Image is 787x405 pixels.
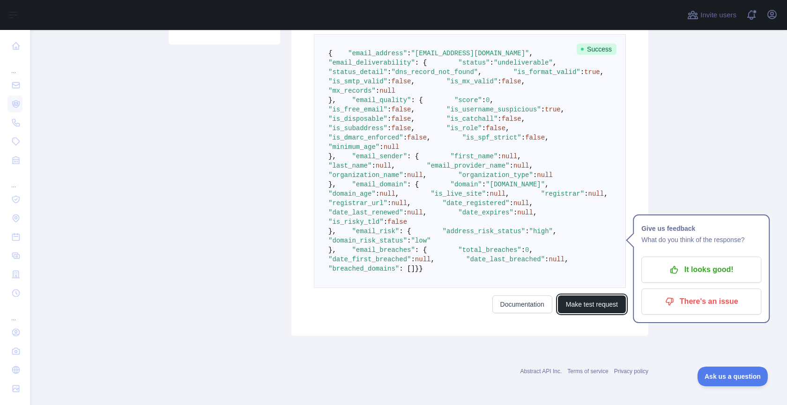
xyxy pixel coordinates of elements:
span: }, [328,96,336,104]
span: "is_dmarc_enforced" [328,134,403,141]
span: "date_registered" [443,199,510,207]
span: : [513,209,517,216]
span: "first_name" [450,153,497,160]
span: , [411,115,415,123]
span: : [384,218,387,226]
span: null [513,199,529,207]
span: }, [328,246,336,254]
span: "status_detail" [328,68,387,76]
span: "is_role" [446,125,482,132]
span: null [379,190,395,198]
span: : { [411,96,423,104]
span: null [513,162,529,169]
span: , [478,68,482,76]
span: : [486,190,490,198]
span: "date_expires" [458,209,513,216]
span: : { [415,246,427,254]
span: "is_smtp_valid" [328,78,387,85]
span: , [490,96,494,104]
span: false [391,115,411,123]
span: null [490,190,506,198]
span: : { [399,228,411,235]
span: Invite users [700,10,736,21]
span: "is_live_site" [431,190,486,198]
span: "minimum_age" [328,143,379,151]
span: }, [328,228,336,235]
span: , [604,190,608,198]
span: "mx_records" [328,87,376,95]
span: : [379,143,383,151]
span: { [328,50,332,57]
a: Privacy policy [614,368,648,375]
span: "domain" [450,181,482,188]
span: , [431,256,434,263]
span: : [497,78,501,85]
span: "total_breaches" [458,246,521,254]
span: , [533,209,537,216]
span: : [387,115,391,123]
span: : [407,237,411,244]
span: "status" [458,59,490,66]
span: : [510,162,513,169]
span: "breached_domains" [328,265,399,272]
span: "domain_risk_status" [328,237,407,244]
span: "low" [411,237,431,244]
span: null [384,143,400,151]
span: : [521,134,525,141]
span: null [415,256,431,263]
span: , [395,190,399,198]
span: } [419,265,423,272]
span: "high" [529,228,553,235]
span: : [497,153,501,160]
span: : [407,50,411,57]
span: , [529,162,533,169]
span: "email_provider_name" [427,162,509,169]
span: : [376,87,379,95]
div: ... [7,303,22,322]
span: : [376,190,379,198]
span: "email_sender" [352,153,407,160]
span: false [387,218,407,226]
span: : [521,246,525,254]
span: : [541,106,545,113]
span: "organization_name" [328,171,403,179]
span: false [486,125,505,132]
span: : [411,256,415,263]
span: , [553,228,557,235]
span: null [517,209,533,216]
span: "organization_type" [458,171,533,179]
span: : [545,256,549,263]
span: null [391,199,407,207]
span: null [588,190,604,198]
span: "date_last_breached" [466,256,545,263]
span: , [521,115,525,123]
span: , [521,78,525,85]
span: true [545,106,561,113]
span: null [502,153,518,160]
a: Terms of service [567,368,608,375]
span: } [415,265,419,272]
span: "address_risk_status" [443,228,525,235]
span: , [529,50,533,57]
span: false [525,134,545,141]
span: "domain_age" [328,190,376,198]
span: "is_mx_valid" [446,78,497,85]
span: Success [577,44,616,55]
span: null [376,162,392,169]
span: , [529,199,533,207]
span: : [387,199,391,207]
span: : [387,68,391,76]
span: , [423,209,427,216]
span: "registrar" [541,190,584,198]
span: "is_disposable" [328,115,387,123]
span: 0 [486,96,490,104]
span: "dns_record_not_found" [391,68,478,76]
span: }, [328,181,336,188]
span: : [497,115,501,123]
span: "score" [454,96,482,104]
span: , [505,190,509,198]
span: false [391,78,411,85]
span: : [387,78,391,85]
span: , [545,181,549,188]
span: , [423,171,427,179]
